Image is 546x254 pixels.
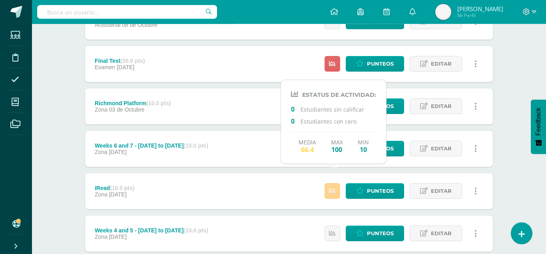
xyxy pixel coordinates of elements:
[367,226,394,241] span: Punteos
[95,106,108,113] span: Zona
[457,12,503,19] span: Mi Perfil
[291,117,376,125] p: Estudiantes con cero
[431,141,452,156] span: Editar
[146,100,171,106] strong: (10.0 pts)
[37,5,217,19] input: Busca un usuario...
[431,99,452,114] span: Editar
[346,56,404,72] a: Punteos
[95,22,121,28] span: Actitudinal
[95,227,208,234] div: Weeks 4 and 5 - [DATE] to [DATE]
[435,4,451,20] img: 9f6c7c8305d8e608d466df14f8841aad.png
[95,100,171,106] div: Richmond Platform
[95,191,108,198] span: Zona
[109,234,127,240] span: [DATE]
[358,146,369,153] span: 10
[95,142,208,149] div: Weeks 6 and 7 - [DATE] to [DATE]
[109,191,127,198] span: [DATE]
[431,226,452,241] span: Editar
[291,117,301,125] span: 0
[331,146,343,153] span: 100
[535,108,542,136] span: Feedback
[183,142,208,149] strong: (10.0 pts)
[122,22,157,28] span: 08 de Octubre
[331,139,343,153] div: Max
[120,58,145,64] strong: (30.0 pts)
[109,149,127,155] span: [DATE]
[367,184,394,198] span: Punteos
[183,227,208,234] strong: (10.0 pts)
[431,184,452,198] span: Editar
[346,226,404,241] a: Punteos
[110,185,134,191] strong: (10.0 pts)
[95,58,145,64] div: Final Test
[291,105,376,113] p: Estudiantes sin calificar
[299,146,316,153] span: 66.4
[531,100,546,154] button: Feedback - Mostrar encuesta
[299,139,316,153] div: Media
[358,139,369,153] div: Min
[291,105,301,113] span: 0
[95,234,108,240] span: Zona
[95,185,135,191] div: iRead
[291,90,376,98] h4: Estatus de Actividad:
[346,183,404,199] a: Punteos
[117,64,134,70] span: [DATE]
[95,64,115,70] span: Examen
[431,56,452,71] span: Editar
[109,106,145,113] span: 03 de Octubre
[367,56,394,71] span: Punteos
[95,149,108,155] span: Zona
[457,5,503,13] span: [PERSON_NAME]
